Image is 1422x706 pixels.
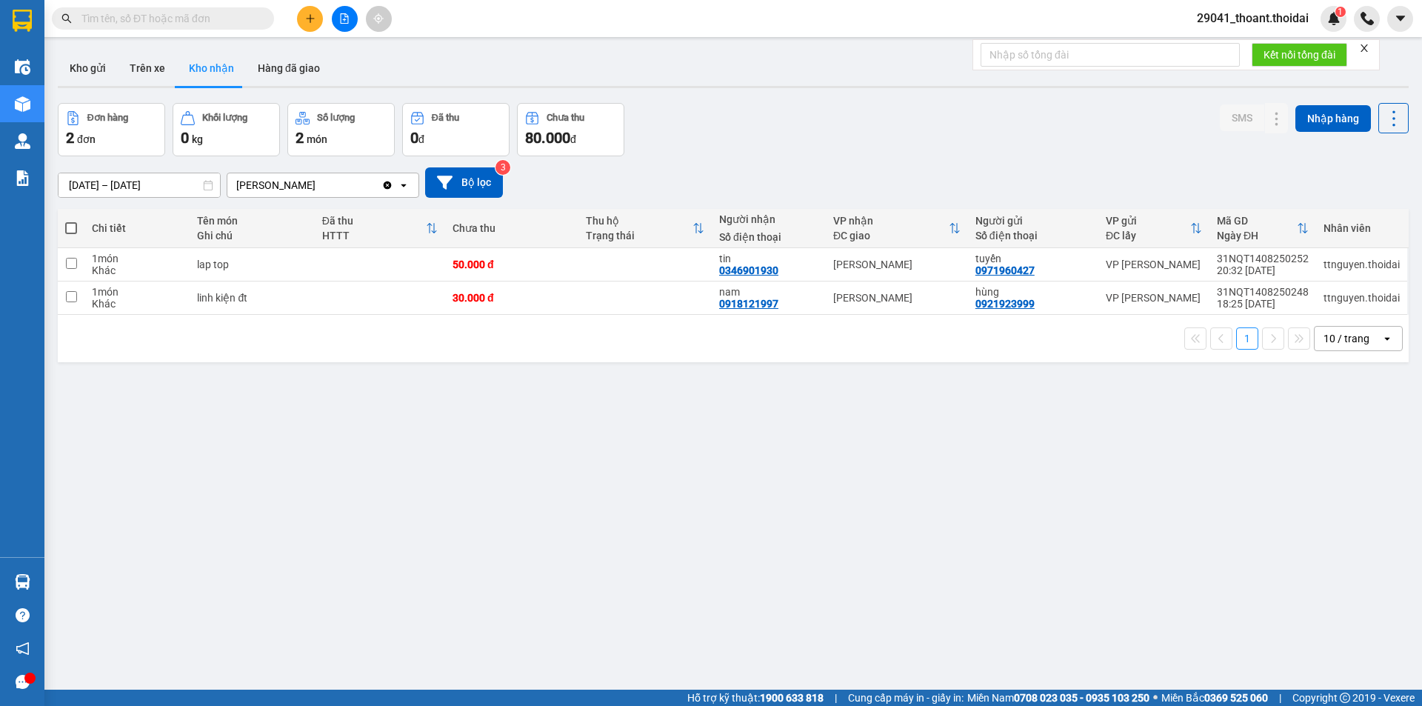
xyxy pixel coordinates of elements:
[1295,105,1371,132] button: Nhập hàng
[192,133,203,145] span: kg
[1153,695,1158,701] span: ⚪️
[15,96,30,112] img: warehouse-icon
[975,264,1035,276] div: 0971960427
[833,259,961,270] div: [PERSON_NAME]
[77,133,96,145] span: đơn
[1361,12,1374,25] img: phone-icon
[202,113,247,123] div: Khối lượng
[453,292,571,304] div: 30.000 đ
[287,103,395,156] button: Số lượng2món
[296,129,304,147] span: 2
[61,13,72,24] span: search
[1217,215,1297,227] div: Mã GD
[92,264,182,276] div: Khác
[525,129,570,147] span: 80.000
[92,253,182,264] div: 1 món
[197,230,307,242] div: Ghi chú
[15,574,30,590] img: warehouse-icon
[197,215,307,227] div: Tên món
[1217,264,1309,276] div: 20:32 [DATE]
[118,50,177,86] button: Trên xe
[425,167,503,198] button: Bộ lọc
[366,6,392,32] button: aim
[1220,104,1264,131] button: SMS
[975,230,1091,242] div: Số điện thoại
[719,231,818,243] div: Số điện thoại
[1323,331,1369,346] div: 10 / trang
[197,259,307,270] div: lap top
[495,160,510,175] sup: 3
[1323,292,1400,304] div: ttnguyen.thoidai
[81,10,256,27] input: Tìm tên, số ĐT hoặc mã đơn
[173,103,280,156] button: Khối lượng0kg
[1217,230,1297,242] div: Ngày ĐH
[1327,12,1341,25] img: icon-new-feature
[92,222,182,234] div: Chi tiết
[975,298,1035,310] div: 0921923999
[1209,209,1316,248] th: Toggle SortBy
[315,209,445,248] th: Toggle SortBy
[719,213,818,225] div: Người nhận
[975,286,1091,298] div: hùng
[1279,690,1281,706] span: |
[1217,253,1309,264] div: 31NQT1408250252
[13,10,32,32] img: logo-vxr
[398,179,410,191] svg: open
[181,129,189,147] span: 0
[586,230,692,242] div: Trạng thái
[1338,7,1343,17] span: 1
[1217,298,1309,310] div: 18:25 [DATE]
[1264,47,1335,63] span: Kết nối tổng đài
[835,690,837,706] span: |
[402,103,510,156] button: Đã thu0đ
[66,129,74,147] span: 2
[760,692,824,704] strong: 1900 633 818
[317,178,318,193] input: Selected Lý Nhân.
[236,178,316,193] div: [PERSON_NAME]
[453,259,571,270] div: 50.000 đ
[1204,692,1268,704] strong: 0369 525 060
[432,113,459,123] div: Đã thu
[1323,259,1400,270] div: ttnguyen.thoidai
[586,215,692,227] div: Thu hộ
[16,675,30,689] span: message
[15,59,30,75] img: warehouse-icon
[833,292,961,304] div: [PERSON_NAME]
[177,50,246,86] button: Kho nhận
[1340,693,1350,703] span: copyright
[1185,9,1321,27] span: 29041_thoant.thoidai
[1106,259,1202,270] div: VP [PERSON_NAME]
[833,230,949,242] div: ĐC giao
[322,215,426,227] div: Đã thu
[381,179,393,191] svg: Clear value
[1381,333,1393,344] svg: open
[332,6,358,32] button: file-add
[322,230,426,242] div: HTTT
[339,13,350,24] span: file-add
[981,43,1240,67] input: Nhập số tổng đài
[246,50,332,86] button: Hàng đã giao
[418,133,424,145] span: đ
[16,642,30,656] span: notification
[1323,222,1400,234] div: Nhân viên
[687,690,824,706] span: Hỗ trợ kỹ thuật:
[1014,692,1149,704] strong: 0708 023 035 - 0935 103 250
[517,103,624,156] button: Chưa thu80.000đ
[848,690,964,706] span: Cung cấp máy in - giấy in:
[1387,6,1413,32] button: caret-down
[826,209,968,248] th: Toggle SortBy
[975,253,1091,264] div: tuyến
[719,286,818,298] div: nam
[570,133,576,145] span: đ
[15,170,30,186] img: solution-icon
[15,133,30,149] img: warehouse-icon
[16,608,30,622] span: question-circle
[1161,690,1268,706] span: Miền Bắc
[92,298,182,310] div: Khác
[453,222,571,234] div: Chưa thu
[1394,12,1407,25] span: caret-down
[1106,292,1202,304] div: VP [PERSON_NAME]
[58,50,118,86] button: Kho gửi
[1106,230,1190,242] div: ĐC lấy
[410,129,418,147] span: 0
